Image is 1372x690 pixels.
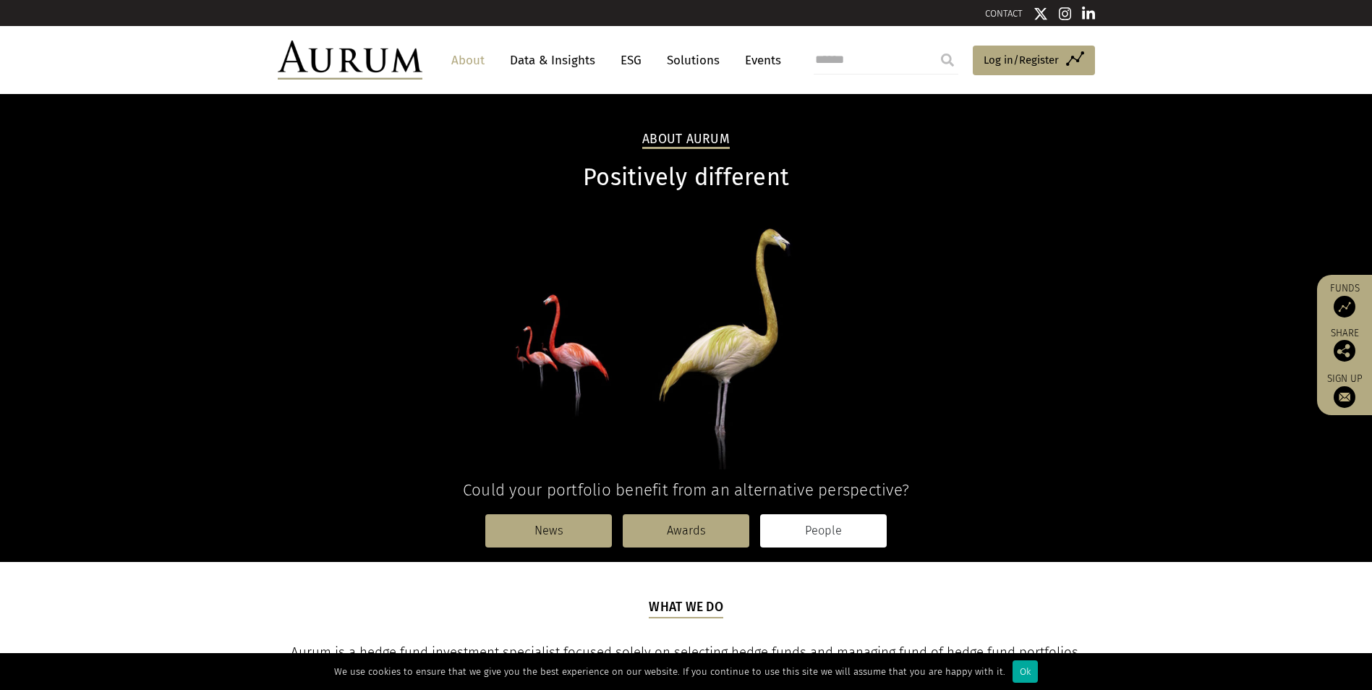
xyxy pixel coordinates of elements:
[738,47,781,74] a: Events
[933,46,962,74] input: Submit
[485,514,612,548] a: News
[291,644,1081,682] span: Aurum is a hedge fund investment specialist focused solely on selecting hedge funds and managing ...
[1034,7,1048,21] img: Twitter icon
[623,514,749,548] a: Awards
[503,47,602,74] a: Data & Insights
[1324,282,1365,318] a: Funds
[1334,296,1355,318] img: Access Funds
[984,51,1059,69] span: Log in/Register
[760,514,887,548] a: People
[1013,660,1038,683] div: Ok
[973,46,1095,76] a: Log in/Register
[985,8,1023,19] a: CONTACT
[613,47,649,74] a: ESG
[1059,7,1072,21] img: Instagram icon
[444,47,492,74] a: About
[1082,7,1095,21] img: Linkedin icon
[660,47,727,74] a: Solutions
[1334,340,1355,362] img: Share this post
[278,163,1095,192] h1: Positively different
[649,598,723,618] h5: What we do
[1324,372,1365,408] a: Sign up
[642,132,730,149] h2: About Aurum
[278,41,422,80] img: Aurum
[1324,328,1365,362] div: Share
[1334,386,1355,408] img: Sign up to our newsletter
[278,480,1095,500] h4: Could your portfolio benefit from an alternative perspective?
